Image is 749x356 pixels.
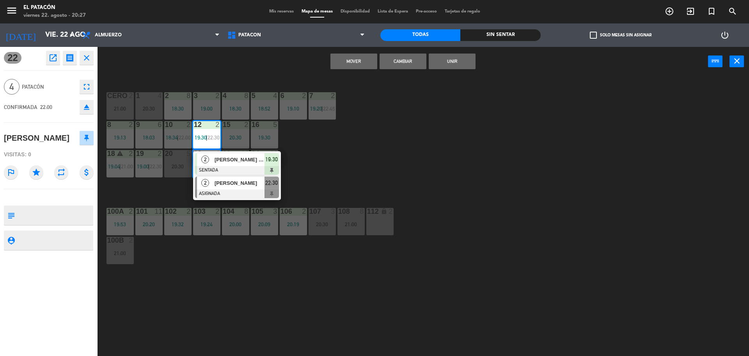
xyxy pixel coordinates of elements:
[590,32,597,39] span: check_box_outline_blank
[186,121,191,128] div: 2
[251,222,278,227] div: 20:09
[338,208,339,215] div: 108
[80,100,94,114] button: eject
[215,179,264,187] span: [PERSON_NAME]
[65,53,75,63] i: receipt
[80,51,94,65] button: close
[164,222,192,227] div: 19:32
[158,150,162,157] div: 2
[165,92,165,99] div: 2
[244,121,249,128] div: 2
[251,135,278,140] div: 19:30
[129,237,133,244] div: 2
[67,30,76,40] i: arrow_drop_down
[164,106,192,111] div: 18:30
[129,121,133,128] div: 2
[164,164,192,169] div: 20:30
[330,54,377,69] button: Mover
[80,80,94,94] button: fullscreen
[165,208,165,215] div: 102
[106,106,134,111] div: 21:00
[298,9,337,14] span: Mapa de mesas
[136,92,137,99] div: 1
[380,29,460,41] div: Todas
[82,53,91,63] i: close
[136,150,137,157] div: 19
[136,121,137,128] div: 9
[222,135,249,140] div: 20:30
[206,134,208,141] span: |
[106,135,134,140] div: 19:13
[360,208,364,215] div: 8
[460,29,540,41] div: Sin sentar
[165,121,165,128] div: 10
[82,82,91,91] i: fullscreen
[280,222,307,227] div: 20:19
[48,53,58,63] i: open_in_new
[158,121,162,128] div: 6
[337,222,365,227] div: 21:00
[135,135,163,140] div: 18:03
[337,9,374,14] span: Disponibilidad
[331,208,335,215] div: 3
[22,82,76,91] span: Patacón
[7,211,15,220] i: subject
[201,156,209,163] span: 2
[708,55,722,67] button: power_input
[135,222,163,227] div: 20:20
[121,163,133,170] span: 21:00
[4,148,94,161] div: Visitas: 0
[222,106,249,111] div: 18:30
[117,150,123,157] i: warning
[82,102,91,112] i: eject
[280,106,307,111] div: 19:10
[107,150,108,157] div: 18
[201,179,209,187] span: 2
[238,32,261,38] span: Patacón
[380,54,426,69] button: Cambiar
[590,32,651,39] label: Solo mesas sin asignar
[106,222,134,227] div: 19:53
[215,121,220,128] div: 2
[331,92,335,99] div: 2
[129,208,133,215] div: 2
[711,56,720,66] i: power_input
[251,106,278,111] div: 18:52
[441,9,484,14] span: Tarjetas de regalo
[665,7,674,16] i: add_circle_outline
[367,208,367,215] div: 112
[374,9,412,14] span: Lista de Espera
[215,208,220,215] div: 2
[4,79,20,95] span: 4
[273,121,278,128] div: 5
[4,52,21,64] span: 22
[4,104,37,110] span: CONFIRMADA
[107,92,108,99] div: CERO
[732,56,742,66] i: close
[129,150,133,157] div: 2
[273,208,278,215] div: 3
[135,106,163,111] div: 20:30
[222,222,249,227] div: 20:00
[707,7,716,16] i: turned_in_not
[23,4,86,12] div: El Patacón
[193,106,220,111] div: 19:00
[179,134,191,141] span: 22:00
[29,165,43,179] i: star
[412,9,441,14] span: Pre-acceso
[389,208,393,215] div: 2
[193,222,220,227] div: 19:24
[137,163,149,170] span: 19:00
[215,150,220,157] div: 4
[720,30,729,40] i: power_settings_new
